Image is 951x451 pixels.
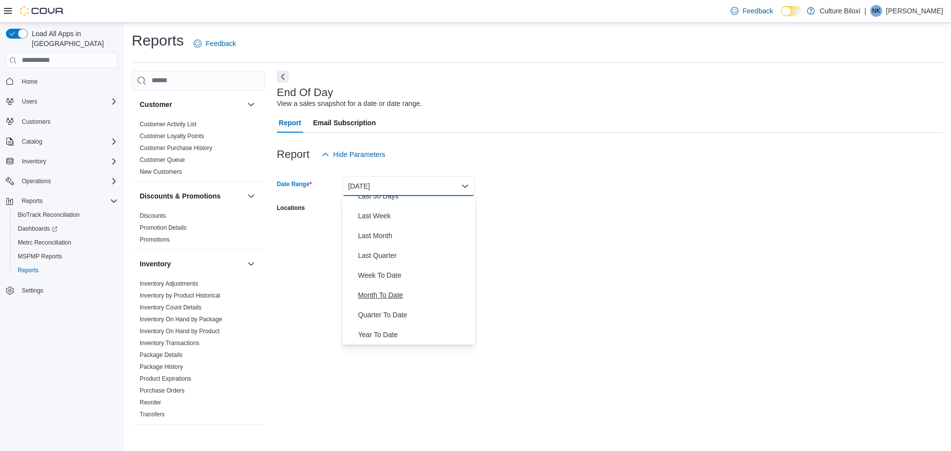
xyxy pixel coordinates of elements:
[2,194,122,208] button: Reports
[10,208,122,222] button: BioTrack Reconciliation
[140,363,183,370] a: Package History
[140,399,161,406] a: Reorder
[2,95,122,108] button: Users
[342,176,475,196] button: [DATE]
[140,351,183,359] span: Package Details
[140,133,204,140] a: Customer Loyalty Points
[20,6,64,16] img: Cova
[279,113,301,133] span: Report
[245,190,257,202] button: Discounts & Promotions
[132,278,265,424] div: Inventory
[18,284,118,297] span: Settings
[14,264,43,276] a: Reports
[18,285,47,297] a: Settings
[317,145,389,164] button: Hide Parameters
[18,195,47,207] button: Reports
[14,209,118,221] span: BioTrack Reconciliation
[358,329,471,341] span: Year To Date
[140,100,243,109] button: Customer
[245,99,257,110] button: Customer
[18,211,80,219] span: BioTrack Reconciliation
[132,210,265,250] div: Discounts & Promotions
[140,156,185,163] a: Customer Queue
[22,98,37,105] span: Users
[140,100,172,109] h3: Customer
[132,31,184,50] h1: Reports
[18,136,118,148] span: Catalog
[358,230,471,242] span: Last Month
[277,99,422,109] div: View a sales snapshot for a date or date range.
[18,76,42,88] a: Home
[18,136,46,148] button: Catalog
[277,149,310,160] h3: Report
[10,222,122,236] a: Dashboards
[140,340,200,347] a: Inventory Transactions
[277,180,312,188] label: Date Range
[140,316,222,323] a: Inventory On Hand by Package
[140,328,219,335] a: Inventory On Hand by Product
[18,155,50,167] button: Inventory
[14,223,61,235] a: Dashboards
[781,6,802,16] input: Dark Mode
[277,204,305,212] label: Locations
[140,212,166,220] span: Discounts
[18,115,118,128] span: Customers
[742,6,773,16] span: Feedback
[140,121,197,128] a: Customer Activity List
[18,195,118,207] span: Reports
[140,145,212,151] a: Customer Purchase History
[140,351,183,358] a: Package Details
[140,224,187,231] a: Promotion Details
[10,263,122,277] button: Reports
[358,190,471,202] span: Last 30 Days
[132,118,265,182] div: Customer
[28,29,118,49] span: Load All Apps in [GEOGRAPHIC_DATA]
[140,224,187,232] span: Promotion Details
[190,34,240,53] a: Feedback
[18,96,118,107] span: Users
[140,387,185,395] span: Purchase Orders
[140,156,185,164] span: Customer Queue
[18,239,71,247] span: Metrc Reconciliation
[206,39,236,49] span: Feedback
[140,315,222,323] span: Inventory On Hand by Package
[140,144,212,152] span: Customer Purchase History
[140,132,204,140] span: Customer Loyalty Points
[358,289,471,301] span: Month To Date
[22,197,43,205] span: Reports
[14,264,118,276] span: Reports
[140,280,198,288] span: Inventory Adjustments
[18,266,39,274] span: Reports
[140,303,202,311] span: Inventory Count Details
[2,283,122,298] button: Settings
[886,5,943,17] p: [PERSON_NAME]
[22,138,42,146] span: Catalog
[140,280,198,287] a: Inventory Adjustments
[140,375,191,382] a: Product Expirations
[22,157,46,165] span: Inventory
[140,191,220,201] h3: Discounts & Promotions
[358,250,471,261] span: Last Quarter
[245,258,257,270] button: Inventory
[727,1,777,21] a: Feedback
[18,175,55,187] button: Operations
[277,87,333,99] h3: End Of Day
[140,363,183,371] span: Package History
[140,120,197,128] span: Customer Activity List
[140,259,243,269] button: Inventory
[870,5,882,17] div: Nathan King
[140,327,219,335] span: Inventory On Hand by Product
[14,209,84,221] a: BioTrack Reconciliation
[14,237,75,249] a: Metrc Reconciliation
[18,175,118,187] span: Operations
[140,168,182,175] a: New Customers
[140,212,166,219] a: Discounts
[2,135,122,149] button: Catalog
[2,174,122,188] button: Operations
[2,74,122,89] button: Home
[18,252,62,260] span: MSPMP Reports
[22,177,51,185] span: Operations
[22,287,43,295] span: Settings
[22,78,38,86] span: Home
